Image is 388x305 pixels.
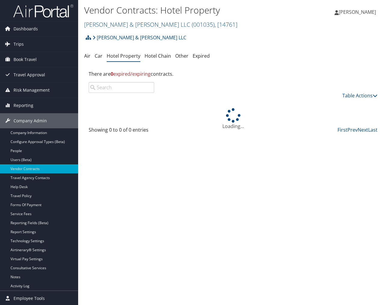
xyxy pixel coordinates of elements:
a: Prev [347,127,358,133]
a: Other [175,53,188,59]
a: Table Actions [342,92,377,99]
img: airportal-logo.png [13,4,73,18]
span: Trips [14,37,24,52]
a: First [338,127,347,133]
span: Dashboards [14,21,38,36]
span: Risk Management [14,83,50,98]
span: , [ 14761 ] [215,20,237,29]
a: Last [368,127,377,133]
a: Next [358,127,368,133]
div: There are contracts. [84,66,382,82]
h1: Vendor Contracts: Hotel Property [84,4,283,17]
a: Hotel Chain [145,53,171,59]
span: Company Admin [14,113,47,128]
a: [PERSON_NAME] & [PERSON_NAME] LLC [93,32,186,44]
span: Travel Approval [14,67,45,82]
a: Hotel Property [107,53,140,59]
div: Showing 0 to 0 of 0 entries [89,126,154,136]
a: [PERSON_NAME] & [PERSON_NAME] LLC [84,20,237,29]
a: Air [84,53,90,59]
a: Car [95,53,102,59]
span: expired/expiring [111,71,151,77]
span: ( 001035 ) [192,20,215,29]
a: [PERSON_NAME] [335,3,382,21]
a: Expired [193,53,210,59]
span: [PERSON_NAME] [339,9,376,15]
strong: 0 [111,71,113,77]
div: Loading... [84,108,382,130]
input: Search [89,82,154,93]
span: Book Travel [14,52,37,67]
span: Reporting [14,98,33,113]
